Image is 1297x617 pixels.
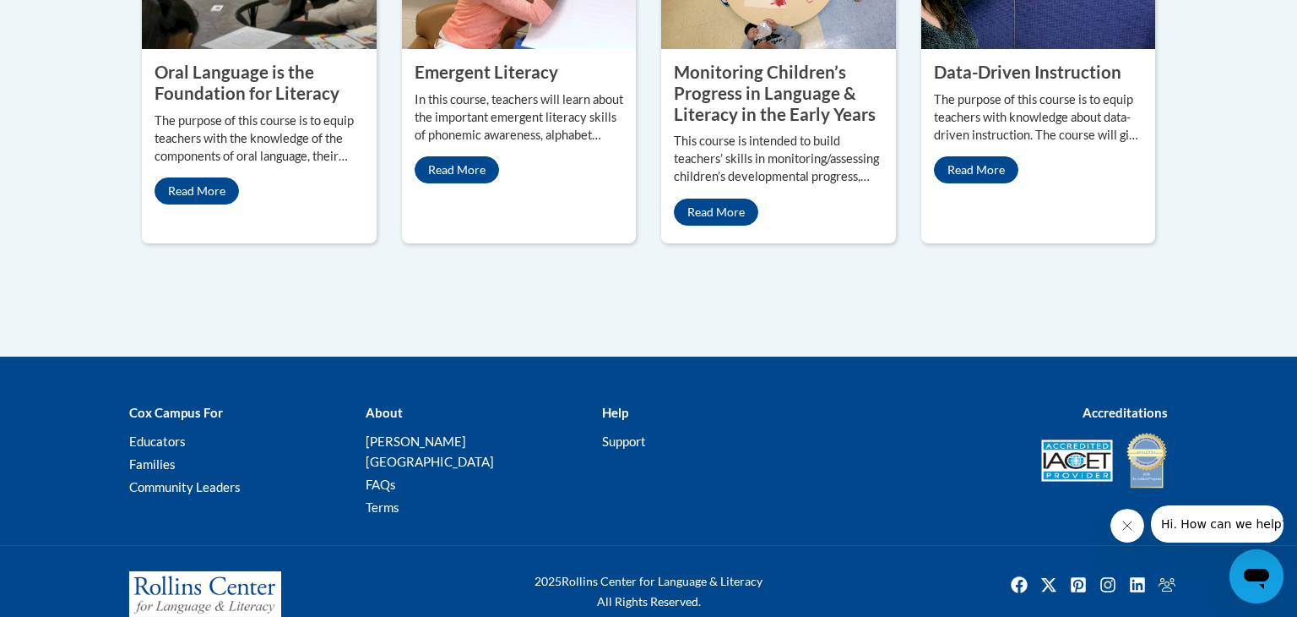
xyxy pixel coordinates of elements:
[1083,405,1168,420] b: Accreditations
[674,133,883,186] p: This course is intended to build teachers’ skills in monitoring/assessing children’s developmenta...
[415,62,558,82] property: Emergent Literacy
[934,156,1018,183] a: Read More
[1229,549,1283,603] iframe: Button to launch messaging window
[415,156,499,183] a: Read More
[1065,571,1092,598] img: Pinterest icon
[535,574,562,588] span: 2025
[1006,571,1033,598] a: Facebook
[1035,571,1062,598] img: Twitter icon
[471,571,826,612] div: Rollins Center for Language & Literacy All Rights Reserved.
[1124,571,1151,598] img: LinkedIn icon
[1065,571,1092,598] a: Pinterest
[1110,509,1144,543] iframe: Close message
[602,405,628,420] b: Help
[366,477,396,492] a: FAQs
[934,62,1121,82] property: Data-Driven Instruction
[129,479,241,494] a: Community Leaders
[129,405,223,420] b: Cox Campus For
[129,434,186,449] a: Educators
[1151,505,1283,543] iframe: Message from company
[602,434,646,449] a: Support
[1006,571,1033,598] img: Facebook icon
[1126,431,1168,490] img: IDA® Accredited
[155,112,364,166] p: The purpose of this course is to equip teachers with the knowledge of the components of oral lang...
[674,62,876,123] property: Monitoring Children’s Progress in Language & Literacy in the Early Years
[1035,571,1062,598] a: Twitter
[1094,571,1121,598] img: Instagram icon
[366,500,399,515] a: Terms
[1094,571,1121,598] a: Instagram
[415,91,624,145] p: In this course, teachers will learn about the important emergent literacy skills of phonemic awar...
[1124,571,1151,598] a: Linkedin
[934,91,1143,145] p: The purpose of this course is to equip teachers with knowledge about data-driven instruction. The...
[1153,571,1180,598] img: Facebook group icon
[10,12,137,25] span: Hi. How can we help?
[155,177,239,205] a: Read More
[674,199,758,226] a: Read More
[366,434,494,469] a: [PERSON_NAME][GEOGRAPHIC_DATA]
[366,405,403,420] b: About
[129,456,176,472] a: Families
[1153,571,1180,598] a: Facebook Group
[155,62,339,103] property: Oral Language is the Foundation for Literacy
[1041,440,1113,482] img: Accredited IACET® Provider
